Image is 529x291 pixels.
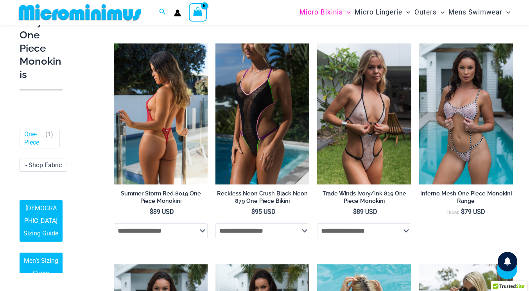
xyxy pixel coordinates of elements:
span: Menu Toggle [343,2,351,22]
span: 1 [47,130,51,138]
a: One-Piece [24,130,42,147]
span: Mens Swimwear [448,2,502,22]
a: Account icon link [174,9,181,16]
a: View Shopping Cart, 6 items [189,3,207,21]
bdi: 89 USD [353,208,377,215]
img: MM SHOP LOGO FLAT [16,4,144,21]
span: Menu Toggle [502,2,510,22]
span: Menu Toggle [402,2,410,22]
span: From: [447,210,459,215]
span: $ [461,208,464,215]
a: Reckless Neon Crush Black Neon 879 One Piece 01Reckless Neon Crush Black Neon 879 One Piece 09Rec... [215,43,309,184]
a: Men’s Sizing Guide [20,253,63,282]
h3: Sexy One Piece Monokinis [20,2,63,81]
bdi: 95 USD [251,208,276,215]
a: [DEMOGRAPHIC_DATA] Sizing Guide [20,200,63,242]
span: Outers [414,2,437,22]
a: Inferno Mesh One Piece Monokini Range [419,190,513,208]
a: Mens SwimwearMenu ToggleMenu Toggle [447,2,512,22]
span: $ [353,208,357,215]
a: Search icon link [159,7,166,17]
a: Trade Winds IvoryInk 819 One Piece 06Trade Winds IvoryInk 819 One Piece 03Trade Winds IvoryInk 81... [317,43,411,184]
h2: Reckless Neon Crush Black Neon 879 One Piece Bikini [215,190,309,204]
img: Trade Winds IvoryInk 819 One Piece 06 [317,43,411,184]
span: $ [150,208,153,215]
h2: Trade Winds Ivory/Ink 819 One Piece Monokini [317,190,411,204]
span: ( ) [45,130,53,147]
a: Trade Winds Ivory/Ink 819 One Piece Monokini [317,190,411,208]
span: Menu Toggle [437,2,445,22]
span: - Shop Fabric Type [25,161,77,169]
span: $ [251,208,255,215]
img: Summer Storm Red 8019 One Piece 03 [114,43,208,184]
span: Micro Bikinis [299,2,343,22]
a: Inferno Mesh Black White 8561 One Piece 05Inferno Mesh Olive Fuchsia 8561 One Piece 03Inferno Mes... [419,43,513,184]
img: Reckless Neon Crush Black Neon 879 One Piece 01 [215,43,309,184]
img: Inferno Mesh Black White 8561 One Piece 05 [419,43,513,184]
nav: Site Navigation [296,1,513,23]
h2: Summer Storm Red 8019 One Piece Monokini [114,190,208,204]
h2: Inferno Mesh One Piece Monokini Range [419,190,513,204]
a: Micro BikinisMenu ToggleMenu Toggle [298,2,353,22]
span: - Shop Fabric Type [20,159,74,171]
a: OutersMenu ToggleMenu Toggle [412,2,447,22]
a: Reckless Neon Crush Black Neon 879 One Piece Bikini [215,190,309,208]
span: Micro Lingerie [355,2,402,22]
bdi: 89 USD [150,208,174,215]
a: Summer Storm Red 8019 One Piece 04Summer Storm Red 8019 One Piece 03Summer Storm Red 8019 One Pie... [114,43,208,184]
span: - Shop Fabric Type [20,159,74,172]
a: Micro LingerieMenu ToggleMenu Toggle [353,2,412,22]
a: Summer Storm Red 8019 One Piece Monokini [114,190,208,208]
bdi: 79 USD [461,208,485,215]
